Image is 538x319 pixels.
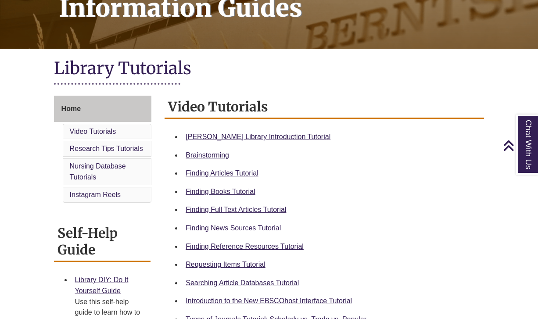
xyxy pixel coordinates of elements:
[186,133,330,140] a: [PERSON_NAME] Library Introduction Tutorial
[54,96,152,204] div: Guide Page Menu
[186,188,255,195] a: Finding Books Tutorial
[54,96,152,122] a: Home
[75,276,129,295] a: Library DIY: Do It Yourself Guide
[186,243,304,250] a: Finding Reference Resources Tutorial
[186,279,299,287] a: Searching Article Databases Tutorial
[186,261,265,268] a: Requesting Items Tutorial
[186,297,352,305] a: Introduction to the New EBSCOhost Interface Tutorial
[70,145,143,152] a: Research Tips Tutorials
[70,191,121,198] a: Instagram Reels
[70,128,116,135] a: Video Tutorials
[186,151,229,159] a: Brainstorming
[54,222,151,262] h2: Self-Help Guide
[54,57,484,81] h1: Library Tutorials
[70,162,126,181] a: Nursing Database Tutorials
[186,206,286,213] a: Finding Full Text Articles Tutorial
[186,224,281,232] a: Finding News Sources Tutorial
[165,96,484,119] h2: Video Tutorials
[186,169,258,177] a: Finding Articles Tutorial
[61,105,81,112] span: Home
[503,140,536,151] a: Back to Top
